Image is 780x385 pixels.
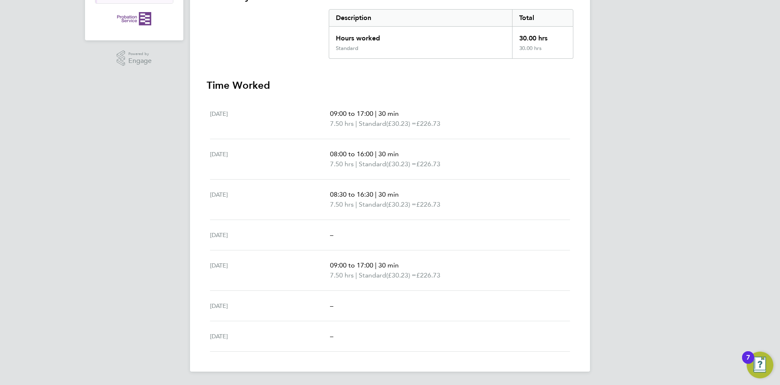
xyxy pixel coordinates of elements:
span: 7.50 hrs [330,120,354,127]
div: [DATE] [210,190,330,210]
span: | [355,271,357,279]
span: 7.50 hrs [330,160,354,168]
span: Standard [359,270,386,280]
span: 7.50 hrs [330,200,354,208]
span: 09:00 to 17:00 [330,261,373,269]
span: | [375,110,377,117]
span: | [375,261,377,269]
a: Go to home page [95,12,173,25]
span: (£30.23) = [386,200,416,208]
div: 30.00 hrs [512,45,573,58]
span: £226.73 [416,120,440,127]
span: 7.50 hrs [330,271,354,279]
span: Engage [128,57,152,65]
span: £226.73 [416,271,440,279]
div: Total [512,10,573,26]
span: 30 min [378,150,399,158]
span: £226.73 [416,160,440,168]
div: [DATE] [210,331,330,341]
span: 30 min [378,261,399,269]
span: – [330,302,333,310]
div: [DATE] [210,149,330,169]
div: Description [329,10,512,26]
span: 09:00 to 17:00 [330,110,373,117]
span: – [330,332,333,340]
a: Powered byEngage [117,50,152,66]
div: [DATE] [210,109,330,129]
div: [DATE] [210,260,330,280]
span: (£30.23) = [386,160,416,168]
span: (£30.23) = [386,120,416,127]
span: | [375,190,377,198]
button: Open Resource Center, 7 new notifications [747,352,773,378]
span: – [330,231,333,239]
span: (£30.23) = [386,271,416,279]
div: Standard [336,45,358,52]
h3: Time Worked [207,79,573,92]
span: £226.73 [416,200,440,208]
span: Standard [359,159,386,169]
span: Standard [359,119,386,129]
span: 08:00 to 16:00 [330,150,373,158]
span: | [375,150,377,158]
span: Standard [359,200,386,210]
div: Hours worked [329,27,512,45]
span: | [355,120,357,127]
span: Powered by [128,50,152,57]
img: probationservice-logo-retina.png [117,12,151,25]
span: | [355,200,357,208]
span: 30 min [378,110,399,117]
span: | [355,160,357,168]
div: 7 [746,357,750,368]
span: 08:30 to 16:30 [330,190,373,198]
div: Summary [329,9,573,59]
div: [DATE] [210,230,330,240]
div: 30.00 hrs [512,27,573,45]
div: [DATE] [210,301,330,311]
span: 30 min [378,190,399,198]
